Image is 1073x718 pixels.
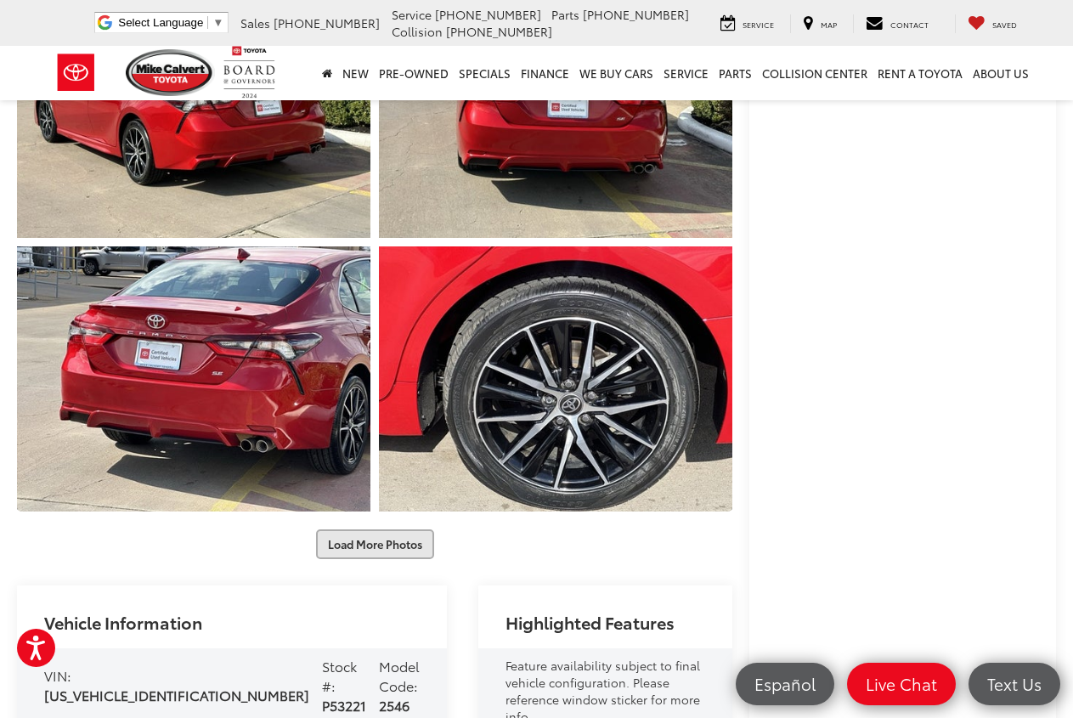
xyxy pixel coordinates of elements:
a: Map [790,14,850,33]
a: My Saved Vehicles [955,14,1030,33]
a: Collision Center [757,46,873,100]
a: Home [317,46,337,100]
span: Stock #: [322,656,357,695]
a: Live Chat [847,663,956,705]
span: [PHONE_NUMBER] [435,6,541,23]
a: Service [708,14,787,33]
span: Service [743,19,774,30]
img: Toyota [44,45,108,100]
img: 2024 Toyota Camry SE [376,244,736,514]
span: Sales [240,14,270,31]
span: Select Language [118,16,203,29]
span: [PHONE_NUMBER] [583,6,689,23]
span: ​ [207,16,208,29]
a: Finance [516,46,574,100]
a: Select Language​ [118,16,223,29]
a: Service [658,46,714,100]
h2: Highlighted Features [505,613,675,631]
span: 2546 [379,695,409,715]
span: Service [392,6,432,23]
a: Specials [454,46,516,100]
span: Contact [890,19,929,30]
a: Expand Photo 6 [17,246,370,512]
a: Contact [853,14,941,33]
span: ▼ [212,16,223,29]
a: Español [736,663,834,705]
span: Saved [992,19,1017,30]
span: [PHONE_NUMBER] [274,14,380,31]
span: P53221 [322,695,366,715]
span: Map [821,19,837,30]
span: Model Code: [379,656,420,695]
a: WE BUY CARS [574,46,658,100]
a: Expand Photo 7 [379,246,732,512]
span: Parts [551,6,579,23]
a: Pre-Owned [374,46,454,100]
span: Text Us [979,673,1050,694]
button: Load More Photos [316,529,434,559]
a: New [337,46,374,100]
a: Parts [714,46,757,100]
span: Collision [392,23,443,40]
span: [US_VEHICLE_IDENTIFICATION_NUMBER] [44,685,309,704]
span: Live Chat [857,673,946,694]
a: About Us [968,46,1034,100]
a: Text Us [969,663,1060,705]
a: Rent a Toyota [873,46,968,100]
span: [PHONE_NUMBER] [446,23,552,40]
img: 2024 Toyota Camry SE [14,244,374,514]
img: Mike Calvert Toyota [126,49,216,96]
span: Español [746,673,824,694]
